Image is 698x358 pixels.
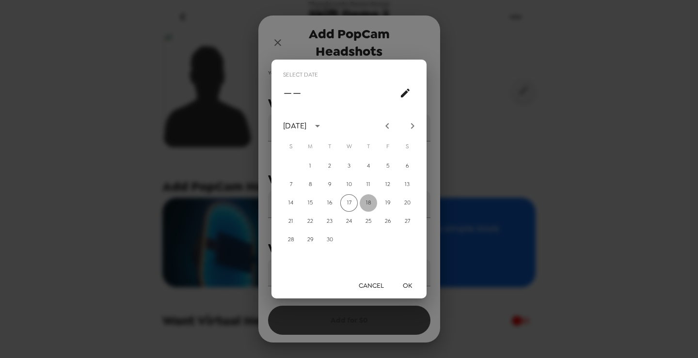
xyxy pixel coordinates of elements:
[392,277,423,295] button: OK
[398,176,416,193] button: 13
[360,157,377,175] button: 4
[396,83,415,103] button: calendar view is open, go to text input view
[360,176,377,193] button: 11
[360,137,377,156] span: Thursday
[301,213,319,230] button: 22
[301,194,319,212] button: 15
[301,176,319,193] button: 8
[404,118,421,134] button: Next month
[379,157,397,175] button: 5
[321,231,338,249] button: 30
[340,157,358,175] button: 3
[283,120,306,132] div: [DATE]
[398,194,416,212] button: 20
[321,213,338,230] button: 23
[360,194,377,212] button: 18
[282,176,300,193] button: 7
[398,157,416,175] button: 6
[321,194,338,212] button: 16
[282,213,300,230] button: 21
[340,176,358,193] button: 10
[321,176,338,193] button: 9
[282,231,300,249] button: 28
[379,213,397,230] button: 26
[340,137,358,156] span: Wednesday
[379,137,397,156] span: Friday
[321,157,338,175] button: 2
[321,137,338,156] span: Tuesday
[340,213,358,230] button: 24
[301,157,319,175] button: 1
[283,83,301,103] h4: ––
[398,213,416,230] button: 27
[340,194,358,212] button: 17
[379,194,397,212] button: 19
[282,137,300,156] span: Sunday
[379,176,397,193] button: 12
[355,277,388,295] button: Cancel
[283,67,318,83] span: Select date
[301,137,319,156] span: Monday
[379,118,396,134] button: Previous month
[282,194,300,212] button: 14
[398,137,416,156] span: Saturday
[360,213,377,230] button: 25
[301,231,319,249] button: 29
[309,118,326,134] button: calendar view is open, switch to year view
